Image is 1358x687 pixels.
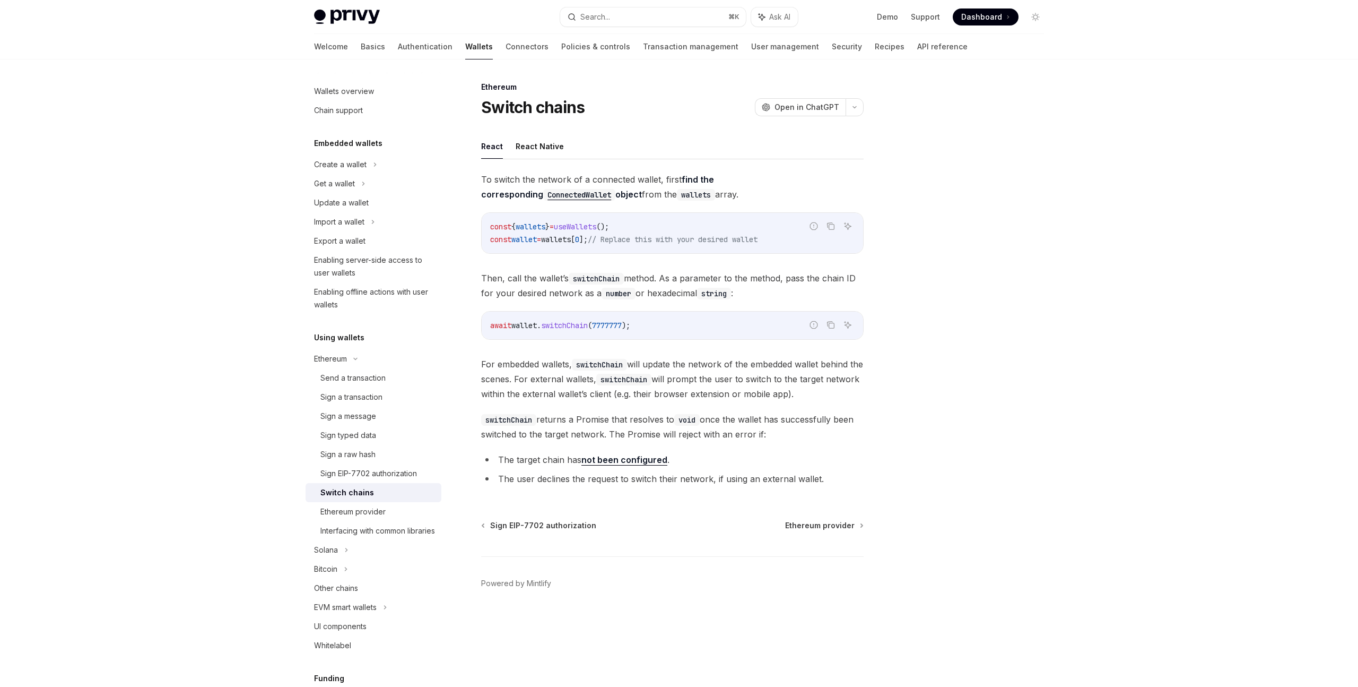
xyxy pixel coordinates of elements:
a: Other chains [306,579,441,598]
span: 0 [575,235,579,244]
a: Whitelabel [306,636,441,655]
span: ( [588,321,592,330]
div: Bitcoin [314,563,337,576]
a: Sign EIP-7702 authorization [306,464,441,483]
span: Dashboard [961,12,1002,22]
a: Wallets [465,34,493,59]
span: ⌘ K [728,13,739,21]
div: Sign a message [320,410,376,423]
a: Basics [361,34,385,59]
div: Chain support [314,104,363,117]
span: Ethereum provider [785,520,855,531]
button: React Native [516,134,564,159]
a: UI components [306,617,441,636]
div: UI components [314,620,367,633]
div: Sign a raw hash [320,448,376,461]
h5: Embedded wallets [314,137,382,150]
a: Enabling server-side access to user wallets [306,251,441,282]
button: Ask AI [841,318,855,332]
a: Security [832,34,862,59]
a: Ethereum provider [785,520,863,531]
div: Whitelabel [314,639,351,652]
button: Report incorrect code [807,219,821,233]
code: switchChain [481,414,536,426]
button: Open in ChatGPT [755,98,846,116]
a: Authentication [398,34,452,59]
a: find the correspondingConnectedWalletobject [481,174,714,200]
div: Interfacing with common libraries [320,525,435,537]
div: Sign typed data [320,429,376,442]
span: useWallets [554,222,596,231]
a: Connectors [506,34,549,59]
span: To switch the network of a connected wallet, first from the array. [481,172,864,202]
code: switchChain [569,273,624,285]
span: Sign EIP-7702 authorization [490,520,596,531]
code: number [602,288,636,299]
code: switchChain [596,374,651,385]
a: Transaction management [643,34,738,59]
a: Chain support [306,101,441,120]
a: Support [911,12,940,22]
div: Wallets overview [314,85,374,98]
span: returns a Promise that resolves to once the wallet has successfully been switched to the target n... [481,412,864,442]
div: Solana [314,544,338,556]
a: not been configured [581,454,667,466]
a: Sign a raw hash [306,445,441,464]
div: Create a wallet [314,158,367,171]
a: Demo [877,12,898,22]
a: Policies & controls [561,34,630,59]
div: EVM smart wallets [314,601,377,614]
div: Ethereum [481,82,864,92]
span: Then, call the wallet’s method. As a parameter to the method, pass the chain ID for your desired ... [481,271,864,300]
button: Ask AI [841,219,855,233]
div: Search... [580,11,610,23]
a: Recipes [875,34,904,59]
span: { [511,222,516,231]
span: [ [571,235,575,244]
button: Search...⌘K [560,7,746,27]
code: ConnectedWallet [543,189,615,201]
a: Update a wallet [306,193,441,212]
h5: Funding [314,672,344,685]
li: The target chain has . [481,452,864,467]
span: For embedded wallets, will update the network of the embedded wallet behind the scenes. For exter... [481,357,864,401]
a: Welcome [314,34,348,59]
button: Toggle dark mode [1027,8,1044,25]
div: Sign a transaction [320,391,382,403]
div: Send a transaction [320,372,386,384]
a: Powered by Mintlify [481,578,551,589]
div: Other chains [314,582,358,595]
div: Ethereum provider [320,505,386,518]
span: ); [622,321,630,330]
span: wallets [516,222,545,231]
li: The user declines the request to switch their network, if using an external wallet. [481,471,864,486]
span: // Replace this with your desired wallet [588,235,758,244]
button: React [481,134,503,159]
a: Sign a message [306,407,441,426]
span: } [545,222,550,231]
img: light logo [314,10,380,24]
a: Sign EIP-7702 authorization [482,520,596,531]
code: wallets [677,189,715,201]
button: Report incorrect code [807,318,821,332]
div: Sign EIP-7702 authorization [320,467,417,480]
span: const [490,235,511,244]
a: Ethereum provider [306,502,441,521]
h1: Switch chains [481,98,585,117]
a: Dashboard [953,8,1019,25]
a: Interfacing with common libraries [306,521,441,540]
span: 7777777 [592,321,622,330]
div: Ethereum [314,353,347,365]
span: wallets [541,235,571,244]
span: Ask AI [769,12,790,22]
a: User management [751,34,819,59]
div: Enabling offline actions with user wallets [314,286,435,311]
span: const [490,222,511,231]
span: await [490,321,511,330]
code: void [674,414,700,426]
a: Sign a transaction [306,388,441,407]
button: Copy the contents from the code block [824,318,838,332]
span: = [550,222,554,231]
div: Import a wallet [314,216,364,228]
a: Sign typed data [306,426,441,445]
